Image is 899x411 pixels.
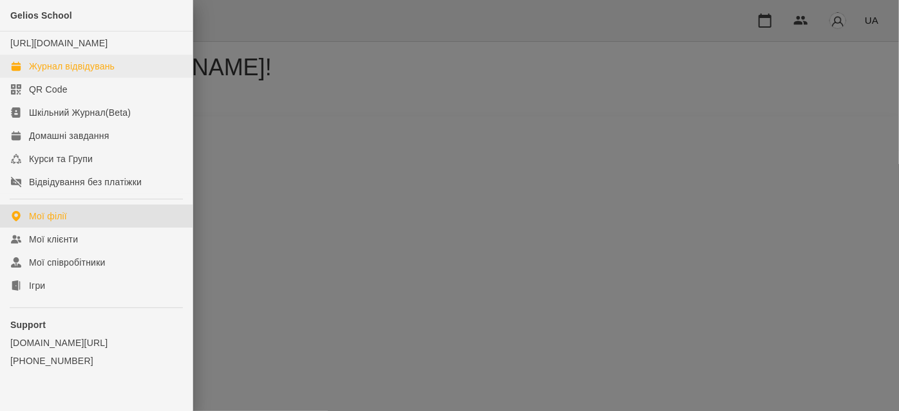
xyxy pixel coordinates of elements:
div: Курси та Групи [29,152,93,165]
div: Відвідування без платіжки [29,176,142,188]
div: Мої співробітники [29,256,106,269]
div: Мої філії [29,210,67,223]
p: Support [10,318,182,331]
div: Журнал відвідувань [29,60,115,73]
span: Gelios School [10,10,72,21]
div: QR Code [29,83,68,96]
div: Мої клієнти [29,233,78,246]
a: [URL][DOMAIN_NAME] [10,38,108,48]
div: Ігри [29,279,45,292]
a: [PHONE_NUMBER] [10,354,182,367]
div: Шкільний Журнал(Beta) [29,106,131,119]
div: Домашні завдання [29,129,109,142]
a: [DOMAIN_NAME][URL] [10,336,182,349]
